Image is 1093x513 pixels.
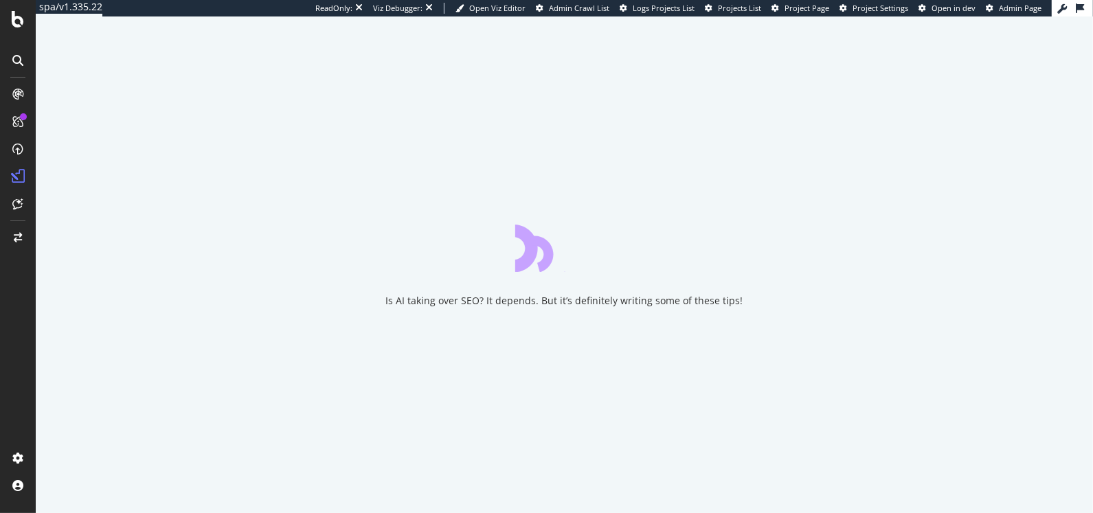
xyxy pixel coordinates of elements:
[469,3,526,13] span: Open Viz Editor
[919,3,976,14] a: Open in dev
[705,3,761,14] a: Projects List
[840,3,908,14] a: Project Settings
[620,3,695,14] a: Logs Projects List
[986,3,1041,14] a: Admin Page
[315,3,352,14] div: ReadOnly:
[785,3,829,13] span: Project Page
[536,3,609,14] a: Admin Crawl List
[633,3,695,13] span: Logs Projects List
[515,223,614,272] div: animation
[932,3,976,13] span: Open in dev
[373,3,422,14] div: Viz Debugger:
[455,3,526,14] a: Open Viz Editor
[999,3,1041,13] span: Admin Page
[853,3,908,13] span: Project Settings
[386,294,743,308] div: Is AI taking over SEO? It depends. But it’s definitely writing some of these tips!
[549,3,609,13] span: Admin Crawl List
[771,3,829,14] a: Project Page
[718,3,761,13] span: Projects List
